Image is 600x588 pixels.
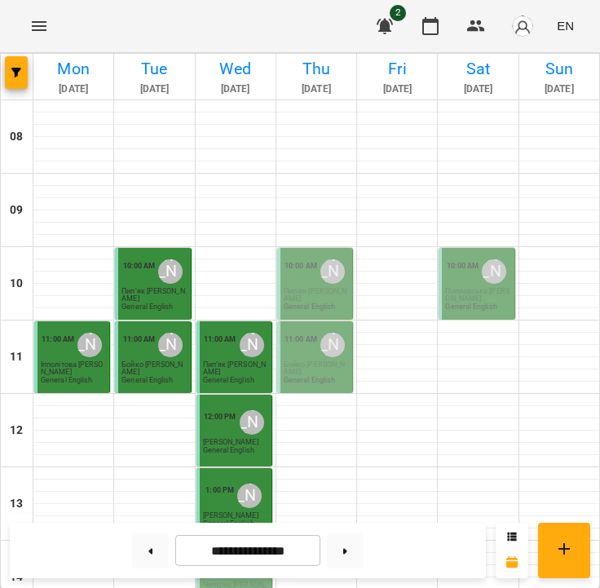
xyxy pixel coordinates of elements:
h6: Sun [522,56,597,82]
div: Макарова Яна [158,259,183,284]
span: 2 [390,5,406,21]
p: General English [41,377,92,384]
h6: [DATE] [117,82,192,97]
div: Макарова Яна [240,410,264,435]
h6: [DATE] [522,82,597,97]
span: Пип’як [PERSON_NAME] [121,287,184,303]
label: 10:00 AM [123,260,156,272]
span: Пип’як [PERSON_NAME] [284,287,346,303]
label: 11:00 AM [204,334,236,345]
p: General English [203,447,254,454]
label: 1:00 PM [205,484,234,496]
h6: 13 [10,495,23,513]
h6: [DATE] [440,82,515,97]
span: [PERSON_NAME] [203,511,258,519]
span: Бойко [PERSON_NAME] [284,360,345,376]
label: 11:00 AM [285,334,317,345]
p: General English [284,303,335,311]
label: 12:00 PM [204,411,236,422]
span: Поплавська [PERSON_NAME] [445,287,509,303]
h6: 10 [10,275,23,293]
h6: Mon [36,56,111,82]
span: [PERSON_NAME] [203,438,258,446]
p: General English [203,377,254,384]
div: Макарова Яна [158,333,183,357]
h6: 12 [10,422,23,440]
h6: 11 [10,348,23,366]
h6: Sat [440,56,515,82]
span: Пип’як [PERSON_NAME] [203,360,266,376]
label: 10:00 AM [447,260,479,272]
label: 11:00 AM [42,334,74,345]
h6: Tue [117,56,192,82]
div: Макарова Яна [237,484,262,508]
div: Макарова Яна [77,333,102,357]
div: Макарова Яна [320,259,345,284]
label: 10:00 AM [285,260,317,272]
button: Menu [20,7,59,46]
label: 11:00 AM [123,334,156,345]
img: avatar_s.png [511,15,534,38]
span: Іпполітова [PERSON_NAME] [41,360,103,376]
p: General English [284,377,335,384]
h6: Thu [279,56,354,82]
h6: Wed [198,56,273,82]
span: Бойко [PERSON_NAME] [121,360,183,376]
p: General English [121,303,173,311]
h6: [DATE] [360,82,435,97]
span: EN [557,17,574,34]
div: Макарова Яна [482,259,506,284]
h6: [DATE] [279,82,354,97]
div: Макарова Яна [240,333,264,357]
p: General English [121,377,173,384]
button: EN [550,11,580,41]
h6: 08 [10,128,23,146]
h6: Fri [360,56,435,82]
h6: [DATE] [198,82,273,97]
p: General English [445,303,496,311]
h6: [DATE] [36,82,111,97]
h6: 09 [10,201,23,219]
div: Макарова Яна [320,333,345,357]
